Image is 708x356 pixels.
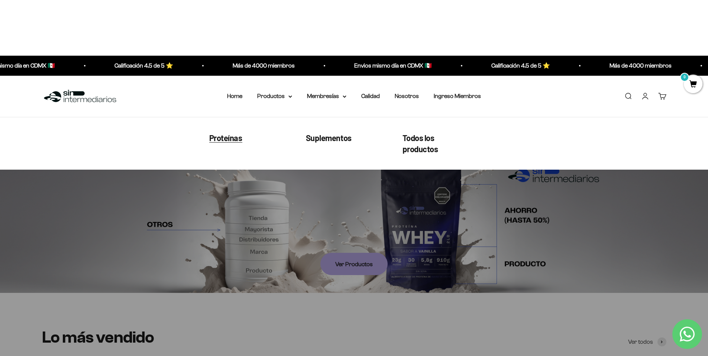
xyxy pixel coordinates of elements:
a: Proteínas [209,132,242,143]
summary: Membresías [307,91,346,101]
a: Home [227,93,242,99]
a: Ingreso Miembros [434,93,481,99]
a: Nosotros [395,93,419,99]
a: Más de 4000 miembros [610,62,672,69]
summary: Productos [257,91,292,101]
a: Suplementos [306,132,352,143]
a: Envios mismo día en CDMX 🇲🇽 [354,62,432,69]
a: Ver Productos [320,253,388,275]
span: Ver todos [628,337,653,347]
a: Más de 4000 miembros [233,62,295,69]
split-lines: Lo más vendido [42,328,154,346]
a: Todos los productos [403,132,469,155]
a: Ver todos [628,337,666,347]
a: Calidad [361,93,380,99]
span: Proteínas [209,133,242,142]
mark: 0 [680,73,689,82]
a: Calificación 4.5 de 5 ⭐️ [114,62,173,69]
span: Todos los productos [403,133,438,154]
a: 0 [684,81,702,89]
a: Calificación 4.5 de 5 ⭐️ [491,62,550,69]
span: Suplementos [306,133,352,142]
